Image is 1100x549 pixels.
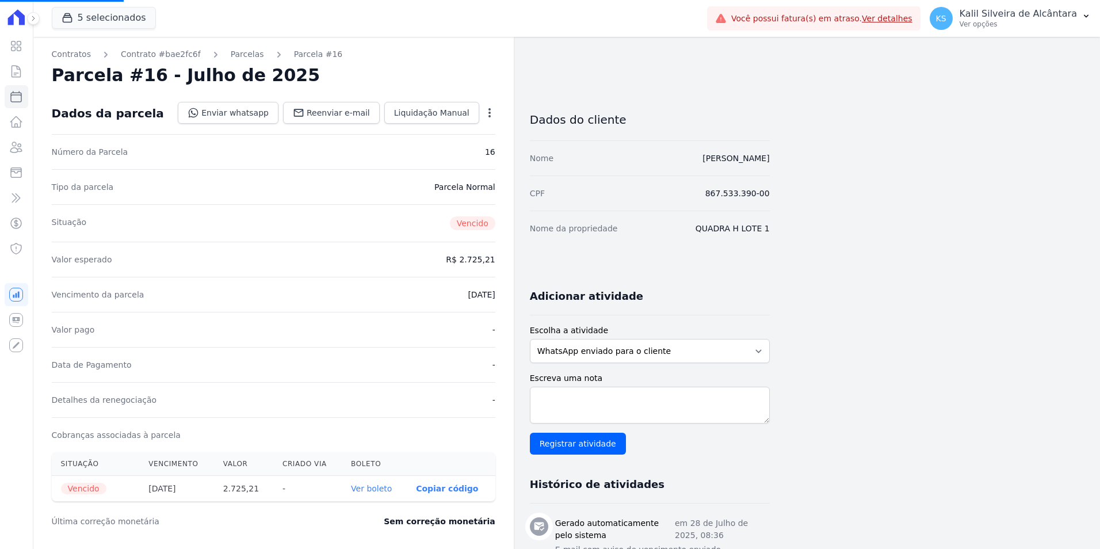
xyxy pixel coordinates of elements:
a: Liquidação Manual [384,102,479,124]
dd: - [492,394,495,406]
th: [DATE] [139,476,214,502]
label: Escreva uma nota [530,372,770,384]
h3: Gerado automaticamente pelo sistema [555,517,675,542]
dd: 867.533.390-00 [705,188,770,199]
button: 5 selecionados [52,7,156,29]
dt: Valor pago [52,324,95,335]
a: Enviar whatsapp [178,102,278,124]
dt: Cobranças associadas à parcela [52,429,181,441]
th: Situação [52,452,140,476]
a: Contratos [52,48,91,60]
p: em 28 de Julho de 2025, 08:36 [675,517,770,542]
dt: Nome da propriedade [530,223,618,234]
h3: Dados do cliente [530,113,770,127]
nav: Breadcrumb [52,48,495,60]
dd: 16 [485,146,495,158]
th: Valor [214,452,273,476]
span: Você possui fatura(s) em atraso. [731,13,912,25]
input: Registrar atividade [530,433,626,455]
span: Vencido [450,216,495,230]
a: Parcelas [231,48,264,60]
dd: Parcela Normal [434,181,495,193]
dt: Vencimento da parcela [52,289,144,300]
a: [PERSON_NAME] [702,154,769,163]
dt: CPF [530,188,545,199]
th: Vencimento [139,452,214,476]
a: Parcela #16 [294,48,343,60]
dt: Situação [52,216,87,230]
h3: Histórico de atividades [530,478,664,491]
dt: Tipo da parcela [52,181,114,193]
dd: - [492,359,495,371]
th: Boleto [342,452,407,476]
div: Dados da parcela [52,106,164,120]
button: Copiar código [416,484,478,493]
dd: - [492,324,495,335]
dd: Sem correção monetária [384,516,495,527]
a: Ver boleto [351,484,392,493]
dt: Última correção monetária [52,516,314,527]
span: Reenviar e-mail [307,107,370,119]
label: Escolha a atividade [530,325,770,337]
th: 2.725,21 [214,476,273,502]
span: Vencido [61,483,106,494]
dt: Detalhes da renegociação [52,394,157,406]
dd: R$ 2.725,21 [446,254,495,265]
th: - [273,476,342,502]
span: Liquidação Manual [394,107,469,119]
dd: QUADRA H LOTE 1 [696,223,770,234]
a: Contrato #bae2fc6f [121,48,201,60]
dt: Valor esperado [52,254,112,265]
dt: Número da Parcela [52,146,128,158]
a: Reenviar e-mail [283,102,380,124]
p: Kalil Silveira de Alcântara [960,8,1077,20]
dt: Nome [530,152,553,164]
h2: Parcela #16 - Julho de 2025 [52,65,320,86]
h3: Adicionar atividade [530,289,643,303]
p: Ver opções [960,20,1077,29]
dd: [DATE] [468,289,495,300]
span: KS [936,14,946,22]
a: Ver detalhes [862,14,912,23]
button: KS Kalil Silveira de Alcântara Ver opções [921,2,1100,35]
dt: Data de Pagamento [52,359,132,371]
th: Criado via [273,452,342,476]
